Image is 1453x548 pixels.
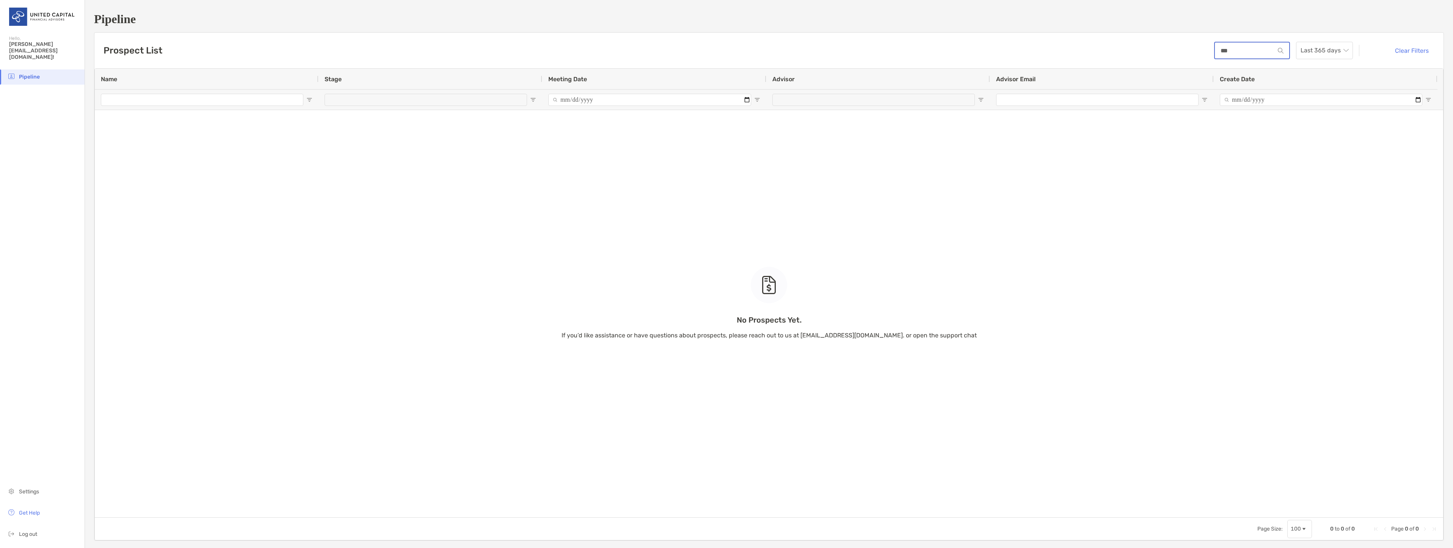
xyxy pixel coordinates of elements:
span: Pipeline [19,74,40,80]
p: If you’d like assistance or have questions about prospects, please reach out to us at [EMAIL_ADDR... [562,331,977,340]
span: of [1345,526,1350,532]
div: Page Size: [1257,526,1283,532]
span: Page [1391,526,1404,532]
img: settings icon [7,487,16,496]
img: United Capital Logo [9,3,75,30]
div: First Page [1373,526,1379,532]
span: 0 [1351,526,1355,532]
span: Log out [19,531,37,537]
span: [PERSON_NAME][EMAIL_ADDRESS][DOMAIN_NAME]! [9,41,80,60]
span: to [1335,526,1340,532]
span: Settings [19,488,39,495]
div: Page Size [1287,520,1312,538]
span: of [1409,526,1414,532]
span: Get Help [19,510,40,516]
p: No Prospects Yet. [562,315,977,325]
div: Last Page [1431,526,1437,532]
h3: Prospect List [104,45,162,56]
span: 0 [1415,526,1419,532]
div: Previous Page [1382,526,1388,532]
img: input icon [1278,48,1284,54]
img: empty state icon [761,276,777,294]
span: Last 365 days [1301,42,1348,59]
h1: Pipeline [94,12,1444,26]
span: 0 [1330,526,1334,532]
div: Next Page [1422,526,1428,532]
span: 0 [1405,526,1408,532]
button: Clear Filters [1383,42,1434,59]
span: 0 [1341,526,1344,532]
img: get-help icon [7,508,16,517]
img: pipeline icon [7,72,16,81]
img: logout icon [7,529,16,538]
div: 100 [1291,526,1301,532]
